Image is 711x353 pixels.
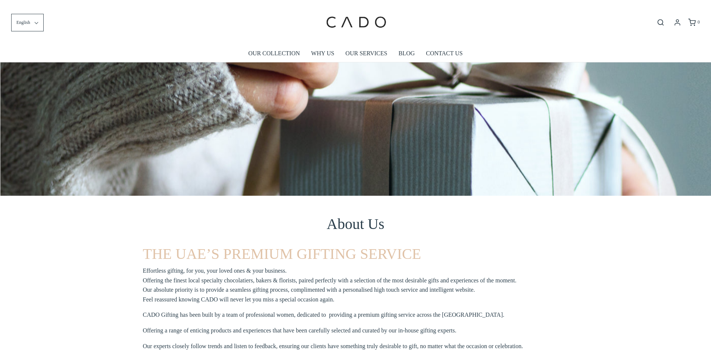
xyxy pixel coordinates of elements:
[698,19,700,25] span: 0
[311,45,334,62] a: WHY US
[399,45,415,62] a: BLOG
[143,214,568,234] h1: About Us
[143,245,421,262] span: THE UAE’S PREMIUM GIFTING SERVICE
[11,14,44,31] button: English
[143,310,505,320] p: CADO Gifting has been built by a team of professional women, dedicated to providing a premium gif...
[654,18,667,27] button: Open search bar
[143,326,456,335] p: Offering a range of enticing products and experiences that have been carefully selected and curat...
[248,45,300,62] a: OUR COLLECTION
[426,45,462,62] a: CONTACT US
[143,341,523,351] p: Our experts closely follow trends and listen to feedback, ensuring our clients have something tru...
[324,6,387,39] img: cadogifting
[346,45,387,62] a: OUR SERVICES
[16,19,30,26] span: English
[687,19,700,26] a: 0
[143,266,517,304] p: Effortless gifting, for you, your loved ones & your business. Offering the finest local specialty...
